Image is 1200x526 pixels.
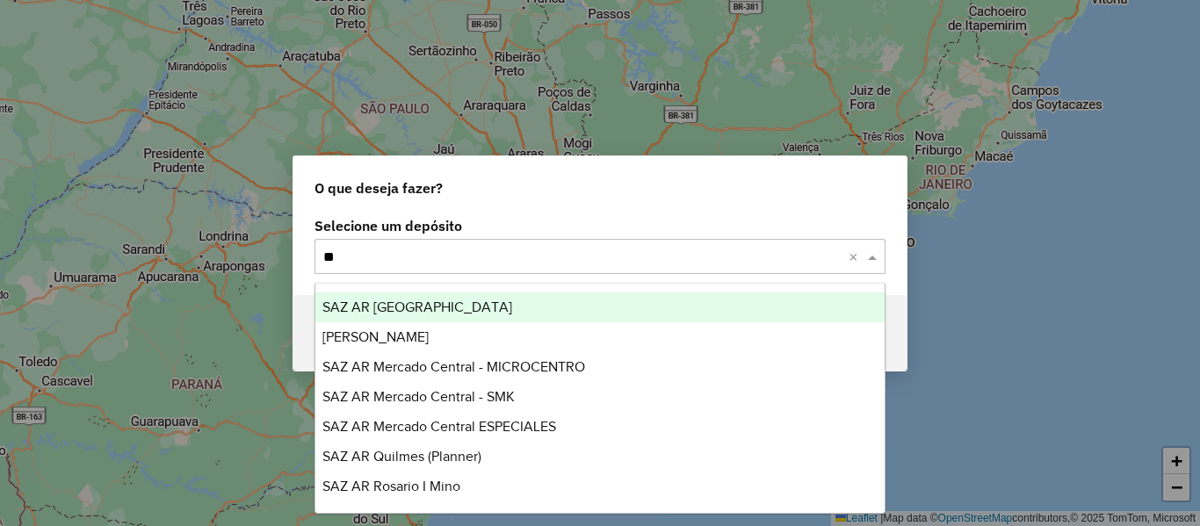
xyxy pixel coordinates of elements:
span: O que deseja fazer? [314,177,443,198]
span: SAZ AR Mercado Central - SMK [322,389,515,404]
span: SAZ AR Rosario I Mino [322,479,460,494]
ng-dropdown-panel: Options list [314,283,886,514]
span: Clear all [849,246,864,267]
span: [PERSON_NAME] [322,329,429,344]
span: SAZ AR Quilmes (Planner) [322,449,481,464]
span: SAZ AR Mercado Central - MICROCENTRO [322,359,585,374]
span: SAZ AR [GEOGRAPHIC_DATA] [322,299,512,314]
label: Selecione um depósito [314,215,886,236]
span: SAZ AR Mercado Central ESPECIALES [322,419,556,434]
